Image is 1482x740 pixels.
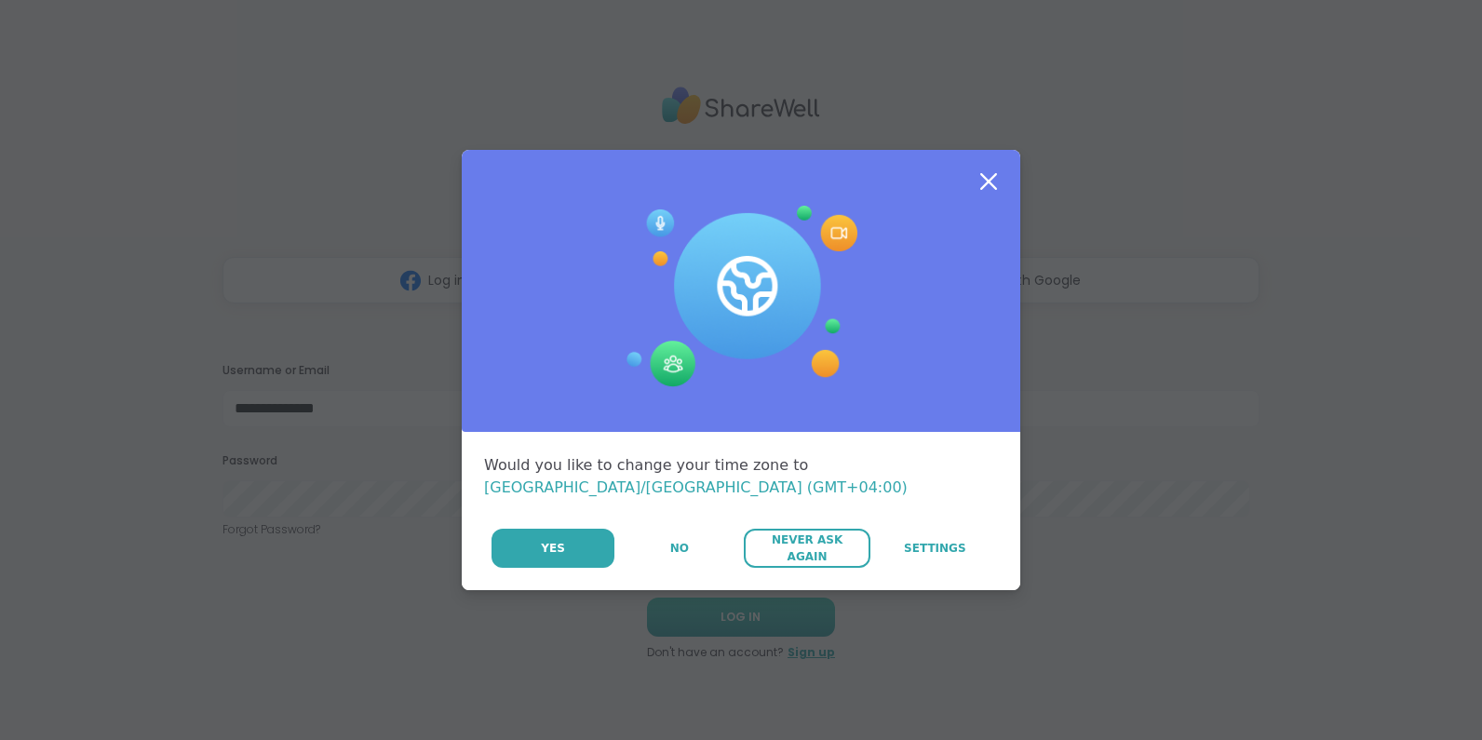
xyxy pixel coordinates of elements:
[484,478,908,496] span: [GEOGRAPHIC_DATA]/[GEOGRAPHIC_DATA] (GMT+04:00)
[625,206,857,388] img: Session Experience
[492,529,614,568] button: Yes
[872,529,998,568] a: Settings
[904,540,966,557] span: Settings
[753,531,860,565] span: Never Ask Again
[484,454,998,499] div: Would you like to change your time zone to
[616,529,742,568] button: No
[541,540,565,557] span: Yes
[744,529,869,568] button: Never Ask Again
[670,540,689,557] span: No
